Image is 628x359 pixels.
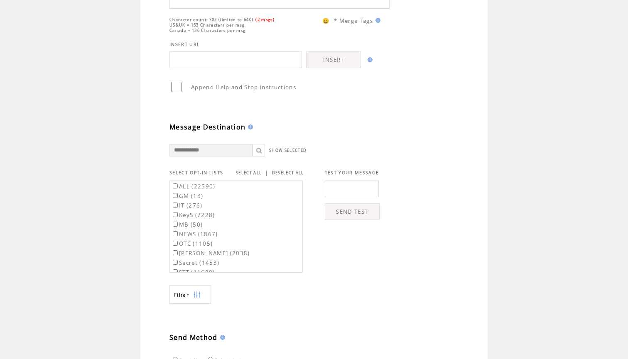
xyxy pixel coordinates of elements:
[191,83,296,91] span: Append Help and Stop instructions
[171,192,203,200] label: GM (18)
[306,51,361,68] a: INSERT
[325,170,379,176] span: TEST YOUR MESSAGE
[173,193,178,198] input: GM (18)
[171,211,215,219] label: KeyS (7228)
[171,221,203,228] label: MB (50)
[265,169,268,176] span: |
[171,240,213,247] label: OTC (1105)
[325,203,380,220] a: SEND TEST
[173,250,178,255] input: [PERSON_NAME] (2038)
[169,170,223,176] span: SELECT OPT-IN LISTS
[171,202,203,209] label: IT (276)
[173,203,178,208] input: IT (276)
[169,285,211,304] a: Filter
[373,18,380,23] img: help.gif
[322,17,330,24] span: 😀
[193,286,201,304] img: filters.png
[272,170,304,176] a: DESELECT ALL
[269,148,307,153] a: SHOW SELECTED
[173,260,178,265] input: Secret (1453)
[174,291,189,298] span: Show filters
[173,222,178,227] input: MB (50)
[173,269,178,274] input: STT (11689)
[245,125,253,129] img: help.gif
[236,170,262,176] a: SELECT ALL
[169,17,253,22] span: Character count: 302 (limited to 640)
[171,249,250,257] label: [PERSON_NAME] (2038)
[169,333,218,342] span: Send Method
[334,17,373,24] span: * Merge Tags
[171,259,219,266] label: Secret (1453)
[169,122,245,132] span: Message Destination
[255,17,275,22] span: (2 msgs)
[173,183,178,188] input: ALL (22590)
[218,335,225,340] img: help.gif
[171,183,216,190] label: ALL (22590)
[171,230,218,238] label: NEWS (1867)
[173,212,178,217] input: KeyS (7228)
[169,22,245,28] span: US&UK = 153 Characters per msg
[169,42,200,47] span: INSERT URL
[173,231,178,236] input: NEWS (1867)
[169,28,245,33] span: Canada = 136 Characters per msg
[365,57,373,62] img: help.gif
[173,241,178,246] input: OTC (1105)
[171,269,215,276] label: STT (11689)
